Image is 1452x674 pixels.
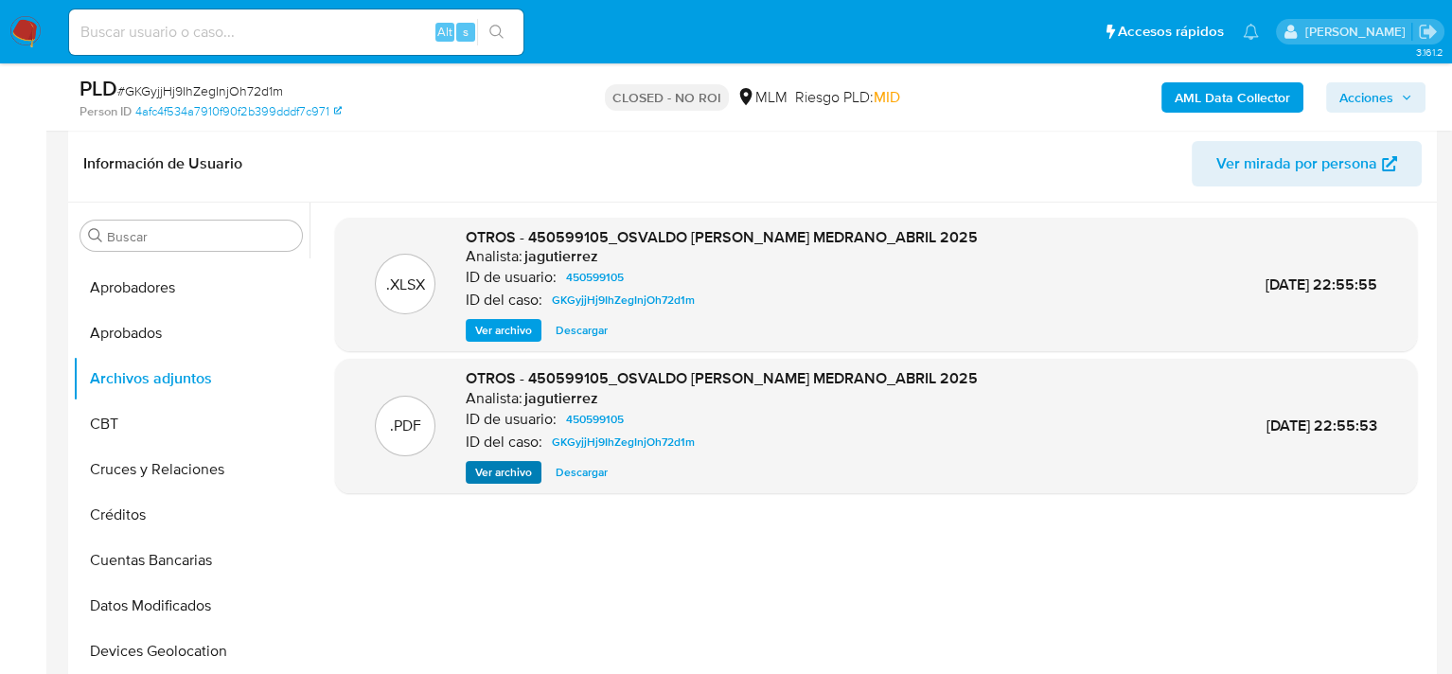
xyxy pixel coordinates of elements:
[566,266,624,289] span: 450599105
[1118,22,1224,42] span: Accesos rápidos
[546,461,617,484] button: Descargar
[390,416,421,436] p: .PDF
[73,629,310,674] button: Devices Geolocation
[466,291,542,310] p: ID del caso:
[466,367,978,389] span: OTROS - 450599105_OSVALDO [PERSON_NAME] MEDRANO_ABRIL 2025
[73,356,310,401] button: Archivos adjuntos
[556,463,608,482] span: Descargar
[1418,22,1438,42] a: Salir
[386,275,425,295] p: .XLSX
[83,154,242,173] h1: Información de Usuario
[73,538,310,583] button: Cuentas Bancarias
[437,23,452,41] span: Alt
[544,431,702,453] a: GKGyjjHj9IhZegInjOh72d1m
[466,226,978,248] span: OTROS - 450599105_OSVALDO [PERSON_NAME] MEDRANO_ABRIL 2025
[463,23,469,41] span: s
[73,583,310,629] button: Datos Modificados
[1415,44,1443,60] span: 3.161.2
[566,408,624,431] span: 450599105
[558,408,631,431] a: 450599105
[135,103,342,120] a: 4afc4f534a7910f90f2b399dddf7c971
[552,289,695,311] span: GKGyjjHj9IhZegInjOh72d1m
[605,84,729,111] p: CLOSED - NO ROI
[73,401,310,447] button: CBT
[1175,82,1290,113] b: AML Data Collector
[1216,141,1377,186] span: Ver mirada por persona
[1326,82,1425,113] button: Acciones
[874,86,900,108] span: MID
[546,319,617,342] button: Descargar
[736,87,788,108] div: MLM
[524,247,598,266] h6: jagutierrez
[558,266,631,289] a: 450599105
[80,103,132,120] b: Person ID
[1161,82,1303,113] button: AML Data Collector
[466,319,541,342] button: Ver archivo
[795,87,900,108] span: Riesgo PLD:
[1304,23,1411,41] p: diego.ortizcastro@mercadolibre.com.mx
[556,321,608,340] span: Descargar
[1339,82,1393,113] span: Acciones
[1266,415,1377,436] span: [DATE] 22:55:53
[107,228,294,245] input: Buscar
[73,447,310,492] button: Cruces y Relaciones
[88,228,103,243] button: Buscar
[552,431,695,453] span: GKGyjjHj9IhZegInjOh72d1m
[1243,24,1259,40] a: Notificaciones
[73,310,310,356] button: Aprobados
[475,321,532,340] span: Ver archivo
[466,461,541,484] button: Ver archivo
[466,389,522,408] p: Analista:
[466,247,522,266] p: Analista:
[73,492,310,538] button: Créditos
[524,389,598,408] h6: jagutierrez
[466,433,542,452] p: ID del caso:
[544,289,702,311] a: GKGyjjHj9IhZegInjOh72d1m
[466,268,557,287] p: ID de usuario:
[1192,141,1422,186] button: Ver mirada por persona
[477,19,516,45] button: search-icon
[80,73,117,103] b: PLD
[1266,274,1377,295] span: [DATE] 22:55:55
[466,410,557,429] p: ID de usuario:
[117,81,283,100] span: # GKGyjjHj9IhZegInjOh72d1m
[69,20,523,44] input: Buscar usuario o caso...
[73,265,310,310] button: Aprobadores
[475,463,532,482] span: Ver archivo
